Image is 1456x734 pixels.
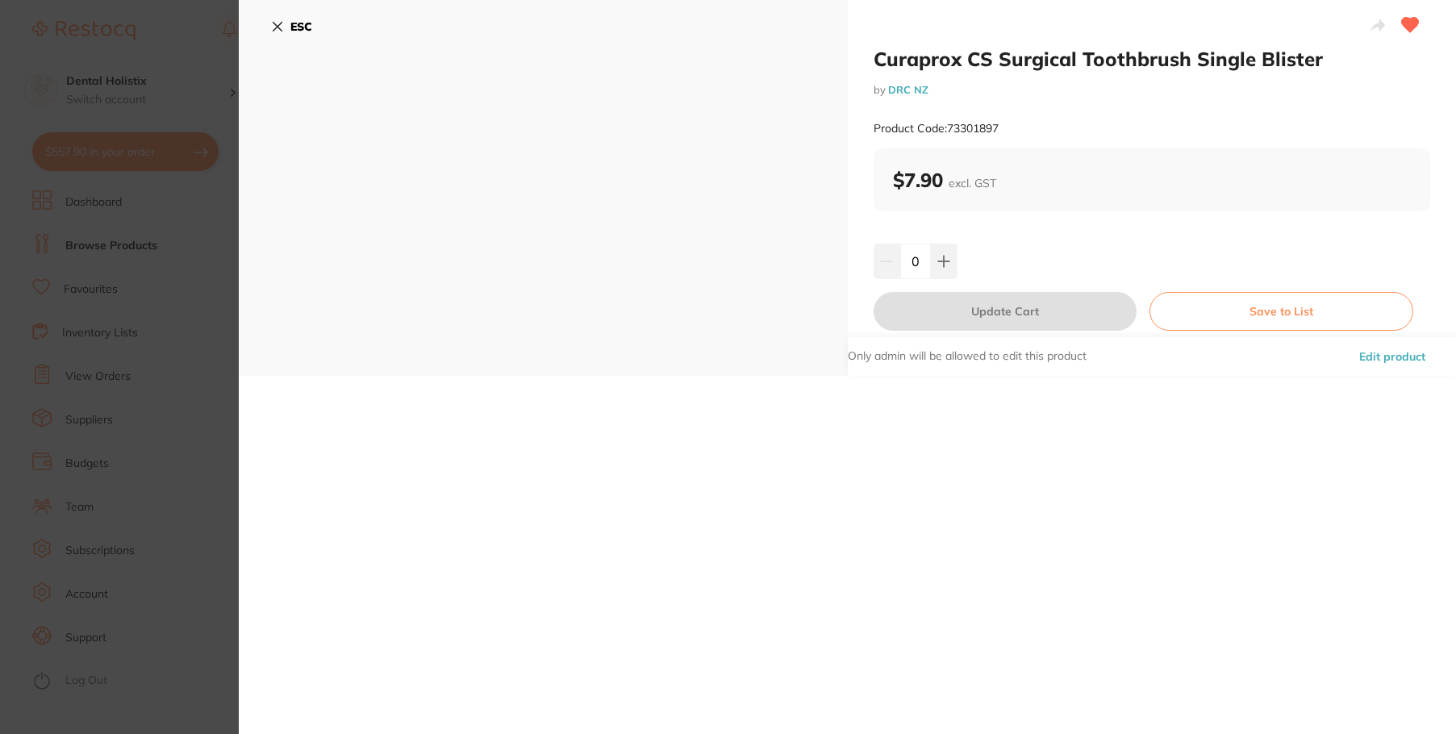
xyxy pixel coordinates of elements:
[874,47,1431,71] h2: Curaprox CS Surgical Toothbrush Single Blister
[949,176,996,190] span: excl. GST
[1354,337,1430,376] button: Edit product
[271,13,312,40] button: ESC
[888,83,928,96] a: DRC NZ
[874,122,999,136] small: Product Code: 73301897
[874,292,1137,331] button: Update Cart
[290,19,312,34] b: ESC
[893,168,996,192] b: $7.90
[848,348,1087,365] p: Only admin will be allowed to edit this product
[1149,292,1413,331] button: Save to List
[874,84,1431,96] small: by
